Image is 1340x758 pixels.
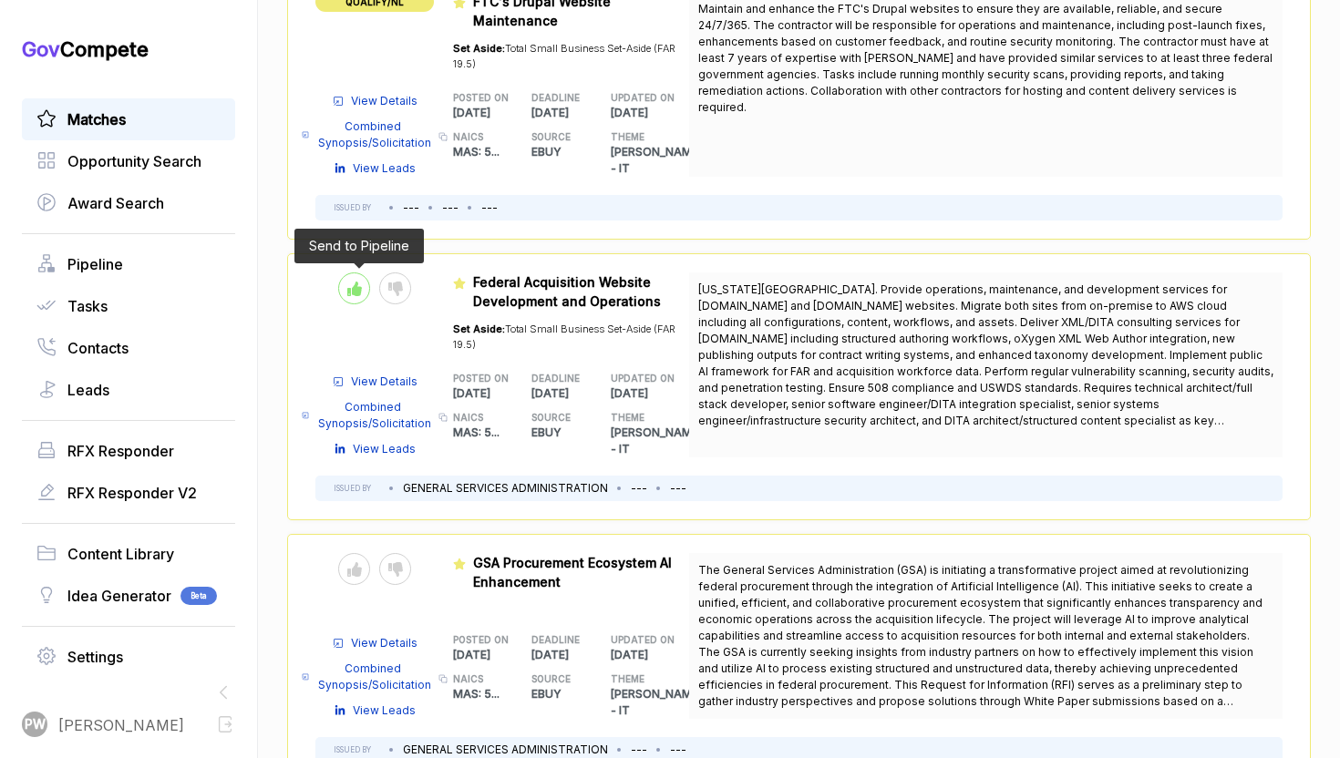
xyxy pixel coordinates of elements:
[351,635,417,651] span: View Details
[67,440,174,462] span: RFX Responder
[473,555,672,589] span: GSA Procurement Ecosystem AI Enhancement
[36,253,221,275] a: Pipeline
[453,372,503,385] h5: POSTED ON
[611,647,690,663] p: [DATE]
[453,425,500,439] span: MAS: 5 ...
[670,742,686,758] li: ---
[631,480,647,497] li: ---
[453,323,675,351] span: Total Small Business Set-Aside (FAR 19.5)
[453,385,532,402] p: [DATE]
[453,91,503,105] h5: POSTED ON
[302,661,433,693] a: Combined Synopsis/Solicitation
[611,411,661,425] h5: THEME
[531,385,611,402] p: [DATE]
[611,672,661,686] h5: THEME
[36,543,221,565] a: Content Library
[316,661,433,693] span: Combined Synopsis/Solicitation
[531,647,611,663] p: [DATE]
[351,93,417,109] span: View Details
[353,441,416,457] span: View Leads
[531,105,611,121] p: [DATE]
[531,372,582,385] h5: DEADLINE
[351,374,417,390] span: View Details
[531,425,611,441] p: EBUY
[67,150,201,172] span: Opportunity Search
[334,483,371,494] h5: ISSUED BY
[353,702,416,719] span: View Leads
[67,337,129,359] span: Contacts
[67,646,123,668] span: Settings
[631,742,647,758] li: ---
[36,150,221,172] a: Opportunity Search
[531,130,582,144] h5: SOURCE
[316,118,433,151] span: Combined Synopsis/Solicitation
[453,130,503,144] h5: NAICS
[453,633,503,647] h5: POSTED ON
[611,105,690,121] p: [DATE]
[611,633,661,647] h5: UPDATED ON
[36,482,221,504] a: RFX Responder V2
[611,372,661,385] h5: UPDATED ON
[180,587,217,605] span: Beta
[453,647,532,663] p: [DATE]
[36,192,221,214] a: Award Search
[36,337,221,359] a: Contacts
[36,108,221,130] a: Matches
[611,130,661,144] h5: THEME
[531,672,582,686] h5: SOURCE
[453,145,500,159] span: MAS: 5 ...
[36,295,221,317] a: Tasks
[403,200,419,216] li: ---
[531,91,582,105] h5: DEADLINE
[531,633,582,647] h5: DEADLINE
[36,379,221,401] a: Leads
[670,480,686,497] li: ---
[453,687,500,701] span: MAS: 5 ...
[611,144,690,177] p: [PERSON_NAME] - IT
[58,714,184,736] span: [PERSON_NAME]
[36,440,221,462] a: RFX Responder
[611,425,690,457] p: [PERSON_NAME] - IT
[698,282,1273,444] span: [US_STATE][GEOGRAPHIC_DATA]. Provide operations, maintenance, and development services for [DOMAI...
[302,118,433,151] a: Combined Synopsis/Solicitation
[453,42,675,70] span: Total Small Business Set-Aside (FAR 19.5)
[25,715,46,734] span: PW
[531,686,611,702] p: EBUY
[334,744,371,755] h5: ISSUED BY
[403,742,608,758] li: GENERAL SERVICES ADMINISTRATION
[698,2,1273,114] span: Maintain and enhance the FTC's Drupal websites to ensure they are available, reliable, and secure...
[302,399,433,432] a: Combined Synopsis/Solicitation
[453,411,503,425] h5: NAICS
[611,385,690,402] p: [DATE]
[403,480,608,497] li: GENERAL SERVICES ADMINISTRATION
[481,200,498,216] li: ---
[611,686,690,719] p: [PERSON_NAME] - IT
[67,482,197,504] span: RFX Responder V2
[67,295,108,317] span: Tasks
[453,105,532,121] p: [DATE]
[67,585,171,607] span: Idea Generator
[67,192,164,214] span: Award Search
[531,411,582,425] h5: SOURCE
[316,399,433,432] span: Combined Synopsis/Solicitation
[67,543,174,565] span: Content Library
[442,200,459,216] li: ---
[353,160,416,177] span: View Leads
[36,585,221,607] a: Idea GeneratorBeta
[453,323,505,335] span: Set Aside:
[36,646,221,668] a: Settings
[22,36,235,62] h1: Compete
[22,37,60,61] span: Gov
[334,202,371,213] h5: ISSUED BY
[611,91,661,105] h5: UPDATED ON
[67,108,126,130] span: Matches
[453,672,503,686] h5: NAICS
[698,563,1263,724] span: The General Services Administration (GSA) is initiating a transformative project aimed at revolut...
[531,144,611,160] p: EBUY
[67,253,123,275] span: Pipeline
[453,42,505,55] span: Set Aside:
[473,274,661,309] span: Federal Acquisition Website Development and Operations
[67,379,109,401] span: Leads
